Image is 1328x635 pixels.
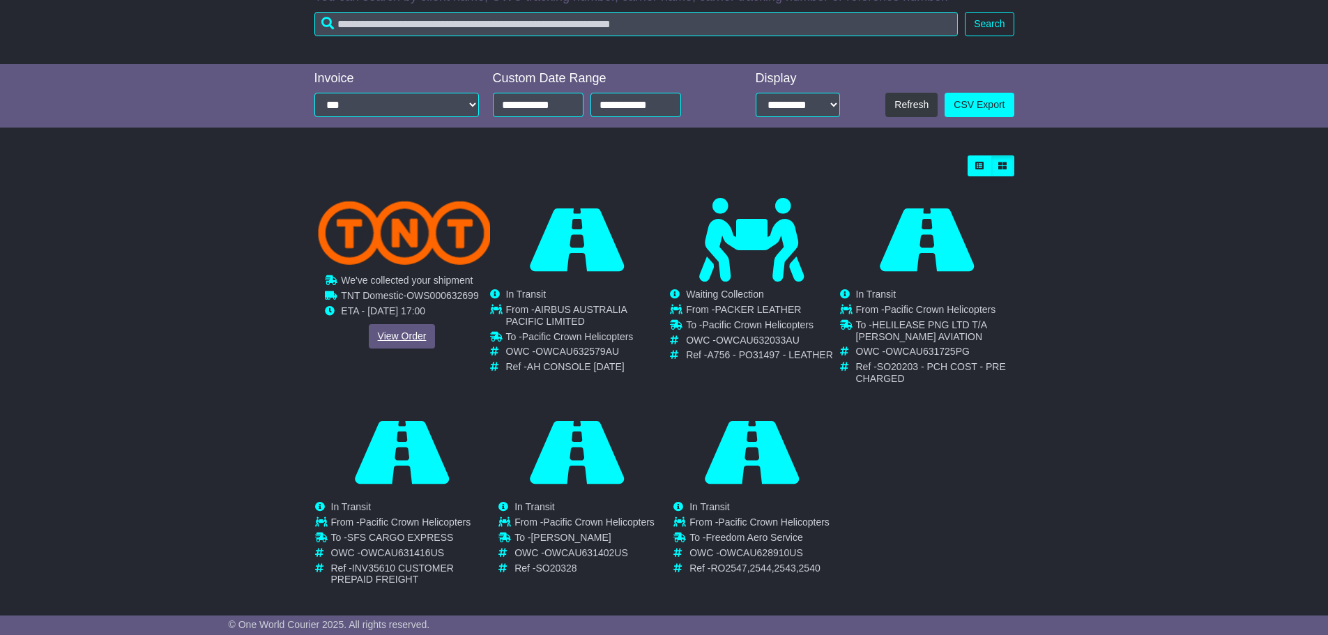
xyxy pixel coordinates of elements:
[514,517,655,532] td: From -
[522,331,634,342] span: Pacific Crown Helicopters
[331,563,489,586] td: Ref -
[506,289,547,300] span: In Transit
[856,361,1014,385] td: Ref -
[689,547,830,563] td: OWC -
[716,335,800,346] span: OWCAU632033AU
[331,563,454,586] span: INV35610 CUSTOMER PREPAID FREIGHT
[493,71,717,86] div: Custom Date Range
[331,517,489,532] td: From -
[945,93,1014,117] a: CSV Export
[506,346,664,361] td: OWC -
[885,93,938,117] button: Refresh
[689,563,830,574] td: Ref -
[506,304,627,327] span: AIRBUS AUSTRALIA PACIFIC LIMITED
[535,563,577,574] span: SO20328
[689,501,730,512] span: In Transit
[965,12,1014,36] button: Search
[756,71,840,86] div: Display
[229,619,430,630] span: © One World Courier 2025. All rights reserved.
[331,501,372,512] span: In Transit
[360,547,444,558] span: OWCAU631416US
[347,532,453,543] span: SFS CARGO EXPRESS
[506,361,664,373] td: Ref -
[885,346,970,357] span: OWCAU631725PG
[686,319,833,335] td: To -
[710,563,820,574] span: RO2547,2544,2543,2540
[531,532,611,543] span: [PERSON_NAME]
[703,319,814,330] span: Pacific Crown Helicopters
[686,304,833,319] td: From -
[341,275,473,286] span: We've collected your shipment
[341,305,425,316] span: ETA - [DATE] 17:00
[856,304,1014,319] td: From -
[686,335,833,350] td: OWC -
[527,361,625,372] span: AH CONSOLE [DATE]
[689,517,830,532] td: From -
[331,547,489,563] td: OWC -
[689,532,830,547] td: To -
[856,346,1014,361] td: OWC -
[856,319,1014,346] td: To -
[715,304,801,315] span: PACKER LEATHER
[514,532,655,547] td: To -
[506,304,664,331] td: From -
[719,547,803,558] span: OWCAU628910US
[360,517,471,528] span: Pacific Crown Helicopters
[544,547,628,558] span: OWCAU631402US
[341,290,403,301] span: TNT Domestic
[314,71,479,86] div: Invoice
[331,532,489,547] td: To -
[856,319,987,342] span: HELILEASE PNG LTD T/A [PERSON_NAME] AVIATION
[543,517,655,528] span: Pacific Crown Helicopters
[708,349,833,360] span: A756 - PO31497 - LEATHER
[705,532,802,543] span: Freedom Aero Service
[514,547,655,563] td: OWC -
[406,290,479,301] span: OWS000632699
[718,517,830,528] span: Pacific Crown Helicopters
[686,349,833,361] td: Ref -
[514,501,555,512] span: In Transit
[856,289,896,300] span: In Transit
[856,361,1006,384] span: SO20203 - PCH COST - PRE CHARGED
[514,563,655,574] td: Ref -
[368,324,435,349] a: View Order
[535,346,619,357] span: OWCAU632579AU
[506,331,664,346] td: To -
[686,289,764,300] span: Waiting Collection
[317,201,491,265] img: TNT_Domestic.png
[885,304,996,315] span: Pacific Crown Helicopters
[341,290,478,305] td: -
